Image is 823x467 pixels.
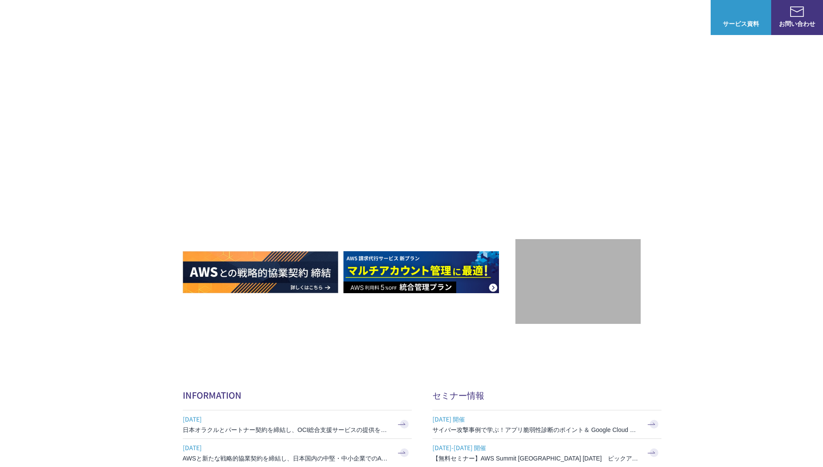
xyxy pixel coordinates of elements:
[432,454,640,463] h3: 【無料セミナー】AWS Summit [GEOGRAPHIC_DATA] [DATE] ピックアップセッション
[183,96,515,134] p: AWSの導入からコスト削減、 構成・運用の最適化からデータ活用まで 規模や業種業態を問わない マネージドサービスで
[183,389,412,401] h2: INFORMATION
[99,8,162,26] span: NHN テコラス AWS総合支援サービス
[568,166,588,179] em: AWS
[412,13,432,22] p: 強み
[432,441,640,454] span: [DATE]-[DATE] 開催
[183,439,412,467] a: [DATE] AWSと新たな戦略的協業契約を締結し、日本国内の中堅・中小企業でのAWS活用を加速
[711,19,771,28] span: サービス資料
[529,166,627,200] p: 最上位プレミアティア サービスパートナー
[432,413,640,425] span: [DATE] 開催
[183,454,390,463] h3: AWSと新たな戦略的協業契約を締結し、日本国内の中堅・中小企業でのAWS活用を加速
[183,425,390,434] h3: 日本オラクルとパートナー契約を締結し、OCI総合支援サービスの提供を開始
[678,13,702,22] a: ログイン
[539,78,617,156] img: AWSプレミアティアサービスパートナー
[432,439,661,467] a: [DATE]-[DATE] 開催 【無料セミナー】AWS Summit [GEOGRAPHIC_DATA] [DATE] ピックアップセッション
[183,441,390,454] span: [DATE]
[586,13,610,22] a: 導入事例
[432,410,661,438] a: [DATE] 開催 サイバー攻撃事例で学ぶ！アプリ脆弱性診断のポイント＆ Google Cloud セキュリティ対策
[432,425,640,434] h3: サイバー攻撃事例で学ぶ！アプリ脆弱性診断のポイント＆ Google Cloud セキュリティ対策
[450,13,483,22] p: サービス
[500,13,569,22] p: 業種別ソリューション
[432,389,661,401] h2: セミナー情報
[343,251,499,293] img: AWS請求代行サービス 統合管理プラン
[13,7,162,28] a: AWS総合支援サービス C-Chorus NHN テコラスAWS総合支援サービス
[183,413,390,425] span: [DATE]
[628,13,661,22] p: ナレッジ
[533,252,623,315] img: 契約件数
[183,142,515,225] h1: AWS ジャーニーの 成功を実現
[183,410,412,438] a: [DATE] 日本オラクルとパートナー契約を締結し、OCI総合支援サービスの提供を開始
[183,251,338,293] img: AWSとの戦略的協業契約 締結
[734,6,748,17] img: AWS総合支援サービス C-Chorus サービス資料
[790,6,804,17] img: お問い合わせ
[771,19,823,28] span: お問い合わせ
